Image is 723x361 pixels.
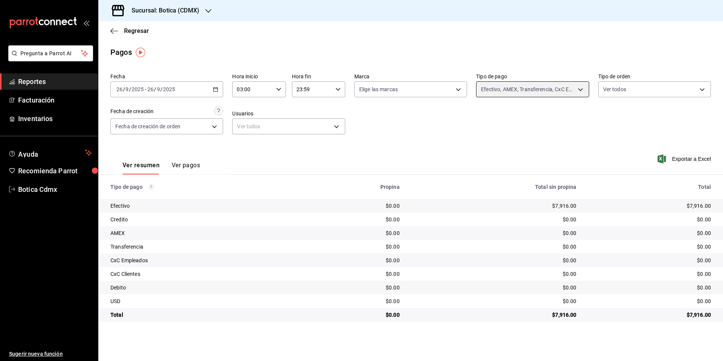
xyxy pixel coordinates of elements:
[354,74,467,79] label: Marca
[110,297,296,305] div: USD
[131,86,144,92] input: ----
[589,284,711,291] div: $0.00
[308,311,400,319] div: $0.00
[110,107,154,115] div: Fecha de creación
[149,184,154,190] svg: Los pagos realizados con Pay y otras terminales son montos brutos.
[110,270,296,278] div: CxC Clientes
[308,243,400,251] div: $0.00
[9,350,92,358] span: Sugerir nueva función
[8,45,93,61] button: Pregunta a Parrot AI
[308,297,400,305] div: $0.00
[589,270,711,278] div: $0.00
[308,257,400,264] div: $0.00
[603,86,626,93] span: Ver todos
[308,216,400,223] div: $0.00
[412,297,577,305] div: $0.00
[18,114,92,124] span: Inventarios
[589,311,711,319] div: $7,916.00
[412,311,577,319] div: $7,916.00
[412,229,577,237] div: $0.00
[154,86,156,92] span: /
[412,284,577,291] div: $0.00
[412,243,577,251] div: $0.00
[145,86,146,92] span: -
[110,243,296,251] div: Transferencia
[172,162,200,174] button: Ver pagos
[412,270,577,278] div: $0.00
[110,184,296,190] div: Tipo de pago
[232,74,285,79] label: Hora inicio
[83,20,89,26] button: open_drawer_menu
[116,86,123,92] input: --
[163,86,175,92] input: ----
[292,74,345,79] label: Hora fin
[589,257,711,264] div: $0.00
[129,86,131,92] span: /
[18,95,92,105] span: Facturación
[136,48,145,57] img: Tooltip marker
[589,216,711,223] div: $0.00
[160,86,163,92] span: /
[589,297,711,305] div: $0.00
[476,74,589,79] label: Tipo de pago
[110,284,296,291] div: Debito
[110,257,296,264] div: CxC Empleados
[110,229,296,237] div: AMEX
[110,202,296,210] div: Efectivo
[110,216,296,223] div: Credito
[115,123,180,130] span: Fecha de creación de orden
[412,184,577,190] div: Total sin propina
[110,27,149,34] button: Regresar
[308,229,400,237] div: $0.00
[308,202,400,210] div: $0.00
[232,118,345,134] div: Ver todos
[5,55,93,63] a: Pregunta a Parrot AI
[18,148,82,157] span: Ayuda
[126,6,199,15] h3: Sucursal: Botica (CDMX)
[20,50,81,58] span: Pregunta a Parrot AI
[124,27,149,34] span: Regresar
[412,202,577,210] div: $7,916.00
[589,184,711,190] div: Total
[659,154,711,163] button: Exportar a Excel
[589,202,711,210] div: $7,916.00
[123,86,125,92] span: /
[18,166,92,176] span: Recomienda Parrot
[18,76,92,87] span: Reportes
[123,162,200,174] div: navigation tabs
[147,86,154,92] input: --
[110,74,223,79] label: Fecha
[123,162,160,174] button: Ver resumen
[589,243,711,251] div: $0.00
[308,270,400,278] div: $0.00
[589,229,711,237] div: $0.00
[412,257,577,264] div: $0.00
[232,111,345,116] label: Usuarios
[110,47,132,58] div: Pagos
[308,284,400,291] div: $0.00
[18,184,92,195] span: Botica Cdmx
[598,74,711,79] label: Tipo de orden
[110,311,296,319] div: Total
[412,216,577,223] div: $0.00
[359,86,398,93] span: Elige las marcas
[125,86,129,92] input: --
[157,86,160,92] input: --
[481,86,575,93] span: Efectivo, AMEX, Transferencia, CxC Empleados, CxC Clientes, USD
[308,184,400,190] div: Propina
